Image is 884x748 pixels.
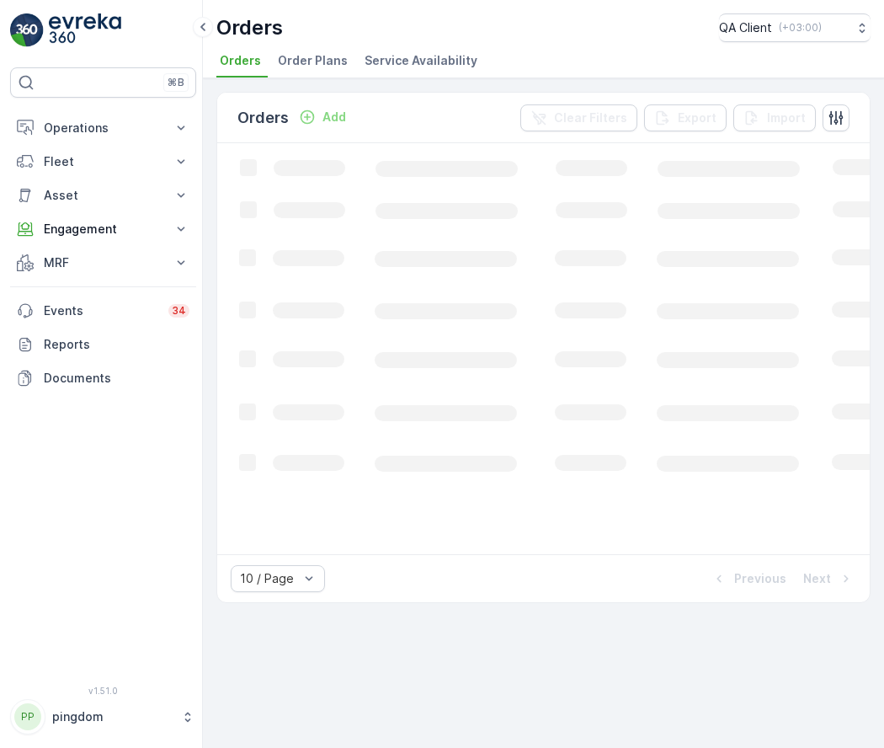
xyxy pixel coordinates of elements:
[10,328,196,361] a: Reports
[365,52,477,69] span: Service Availability
[10,179,196,212] button: Asset
[801,569,856,589] button: Next
[803,570,831,587] p: Next
[719,13,871,42] button: QA Client(+03:00)
[220,52,261,69] span: Orders
[216,14,283,41] p: Orders
[44,187,162,204] p: Asset
[44,153,162,170] p: Fleet
[44,336,189,353] p: Reports
[734,570,786,587] p: Previous
[10,13,44,47] img: logo
[10,294,196,328] a: Events34
[767,110,806,126] p: Import
[172,304,186,318] p: 34
[14,703,41,730] div: PP
[237,106,289,130] p: Orders
[44,120,162,136] p: Operations
[10,361,196,395] a: Documents
[719,19,772,36] p: QA Client
[10,212,196,246] button: Engagement
[644,104,727,131] button: Export
[52,708,173,725] p: pingdom
[168,76,184,89] p: ⌘B
[520,104,637,131] button: Clear Filters
[554,110,627,126] p: Clear Filters
[709,569,788,589] button: Previous
[44,221,162,238] p: Engagement
[678,110,716,126] p: Export
[10,246,196,280] button: MRF
[322,109,346,126] p: Add
[10,145,196,179] button: Fleet
[10,111,196,145] button: Operations
[10,686,196,696] span: v 1.51.0
[44,254,162,271] p: MRF
[44,370,189,387] p: Documents
[292,107,353,127] button: Add
[779,21,822,35] p: ( +03:00 )
[49,13,121,47] img: logo_light-DOdMpM7g.png
[733,104,816,131] button: Import
[10,699,196,735] button: PPpingdom
[44,302,158,319] p: Events
[278,52,348,69] span: Order Plans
